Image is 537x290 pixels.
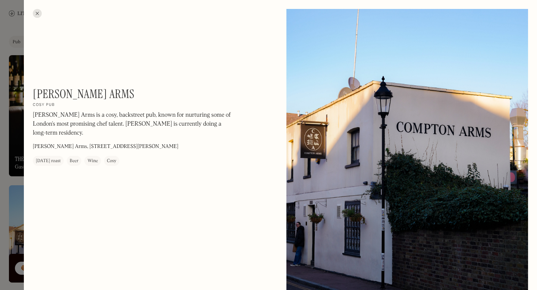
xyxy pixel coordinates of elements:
h1: [PERSON_NAME] Arms [33,87,134,101]
div: Wine [87,158,98,165]
h2: Cosy pub [33,103,55,108]
div: Cosy [107,158,116,165]
div: Beer [70,158,79,165]
div: [DATE] roast [36,158,61,165]
p: [PERSON_NAME] Arms is a cosy, backstreet pub, known for nurturing some of London's most promising... [33,111,234,138]
p: [PERSON_NAME] Arms, [STREET_ADDRESS][PERSON_NAME] [33,143,178,151]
